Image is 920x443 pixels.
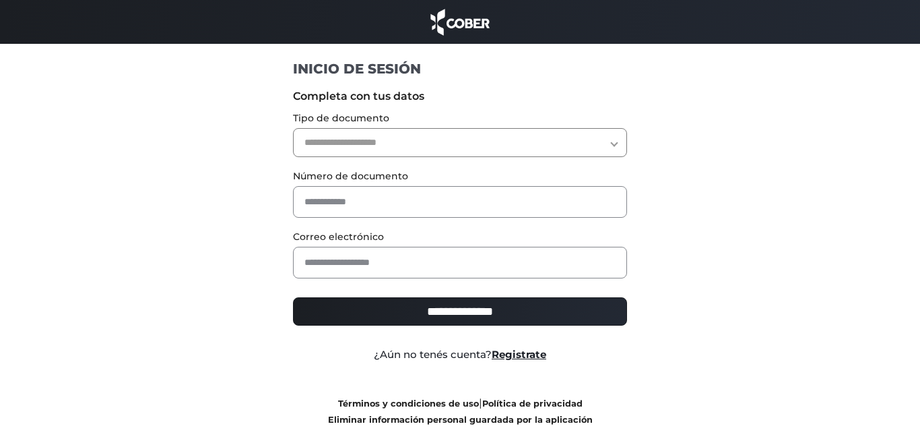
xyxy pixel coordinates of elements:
h1: INICIO DE SESIÓN [293,60,628,78]
label: Número de documento [293,169,628,183]
a: Términos y condiciones de uso [338,398,479,409]
a: Eliminar información personal guardada por la aplicación [328,415,593,425]
label: Correo electrónico [293,230,628,244]
div: ¿Aún no tenés cuenta? [283,347,638,363]
img: cober_marca.png [427,7,493,37]
label: Completa con tus datos [293,88,628,105]
div: | [283,395,638,427]
a: Registrate [492,348,546,361]
label: Tipo de documento [293,111,628,125]
a: Política de privacidad [482,398,583,409]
